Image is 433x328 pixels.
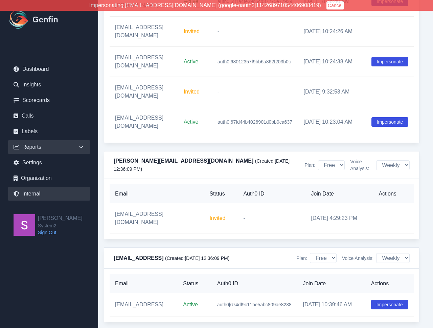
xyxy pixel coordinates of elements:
span: Voice Analysis: [350,158,373,172]
h4: [EMAIL_ADDRESS] [114,254,229,262]
span: auth0|67fd44b4026901d0bb0ca637 [218,119,292,125]
h4: [PERSON_NAME][EMAIL_ADDRESS][DOMAIN_NAME] [114,157,304,173]
span: Active [183,302,198,307]
span: Invited [209,215,225,221]
td: [EMAIL_ADDRESS] [110,293,178,316]
span: Active [184,119,199,125]
img: Logo [8,9,30,30]
th: Join Date [297,274,365,293]
span: - [243,216,245,221]
button: Cancel [326,1,344,9]
td: [EMAIL_ADDRESS][DOMAIN_NAME] [110,47,178,77]
button: Impersonate [371,300,408,309]
td: [EMAIL_ADDRESS][DOMAIN_NAME] [110,17,178,47]
td: [DATE] 10:24:38 AM [298,47,366,77]
span: Active [184,59,199,64]
span: auth0|674df9c11be5abc809ae8238 [217,302,292,307]
span: Plan: [296,255,307,262]
td: [DATE] 10:24:26 AM [298,17,366,47]
a: Sign Out [38,229,83,236]
th: Status [178,274,212,293]
th: Actions [373,184,414,203]
a: Organization [8,171,90,185]
a: Dashboard [8,62,90,76]
a: Settings [8,156,90,169]
span: (Created: [DATE] 12:36:09 PM ) [165,255,229,261]
span: - [218,89,219,95]
span: - [218,29,219,34]
th: Actions [366,274,414,293]
td: [EMAIL_ADDRESS][DOMAIN_NAME] [110,203,204,233]
img: Shane Wey [14,214,35,236]
h2: [PERSON_NAME] [38,214,83,222]
th: Auth0 ID [212,274,298,293]
span: System2 [38,222,83,229]
span: Invited [184,28,200,34]
span: auth0|68012357f9bb6a862f203b0c [218,59,291,64]
th: Status [204,184,238,203]
th: Join Date [305,184,373,203]
a: Insights [8,78,90,91]
a: Scorecards [8,94,90,107]
a: Labels [8,125,90,138]
td: [DATE] 9:32:53 AM [298,77,366,107]
td: [DATE] 10:39:46 AM [297,293,365,316]
h1: Genfin [32,14,58,25]
span: Plan: [304,162,315,168]
button: Impersonate [371,57,409,66]
span: Voice Analysis: [342,255,373,262]
span: Invited [184,89,200,95]
th: Auth0 ID [238,184,305,203]
a: Internal [8,187,90,201]
th: Email [110,184,204,203]
td: [DATE] 10:23:04 AM [298,107,366,137]
td: [EMAIL_ADDRESS][DOMAIN_NAME] [110,107,178,137]
td: [EMAIL_ADDRESS][DOMAIN_NAME] [110,77,178,107]
th: Email [110,274,178,293]
a: Calls [8,109,90,123]
div: Reports [8,140,90,154]
button: Impersonate [371,117,409,127]
td: [DATE] 4:29:23 PM [305,203,373,233]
